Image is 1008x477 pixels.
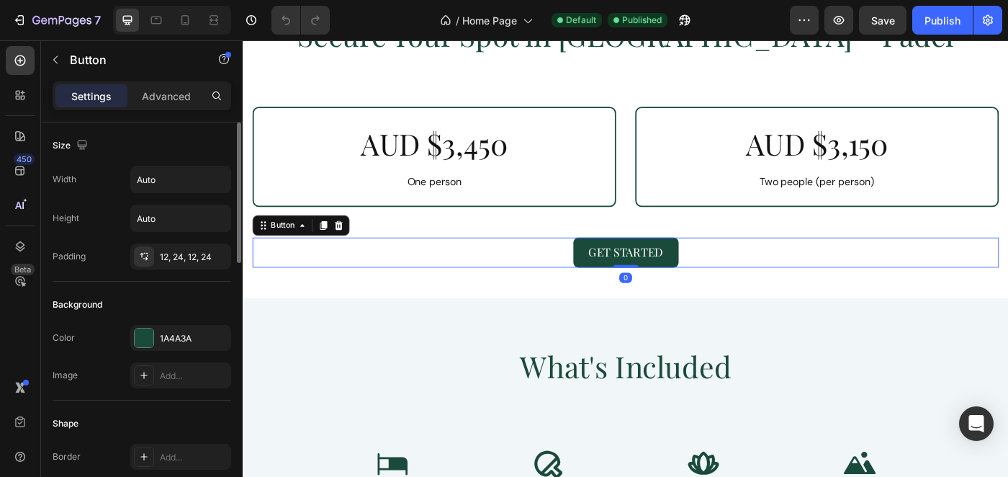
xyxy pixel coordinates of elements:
[53,250,86,263] div: Padding
[871,14,895,27] span: Save
[53,331,75,344] div: Color
[622,14,662,27] span: Published
[271,6,330,35] div: Undo/Redo
[142,89,191,104] p: Advanced
[462,13,517,28] span: Home Page
[71,89,112,104] p: Settings
[566,14,596,27] span: Default
[462,94,834,140] h2: AUD $3,150
[53,173,76,186] div: Width
[160,370,228,383] div: Add...
[131,205,230,231] input: Auto
[53,298,102,311] div: Background
[959,406,994,441] div: Open Intercom Messenger
[390,231,474,248] p: Get Started
[94,12,101,29] p: 7
[70,51,192,68] p: Button
[160,451,228,464] div: Add...
[243,40,1008,477] iframe: Design area
[373,223,492,257] a: Get Started
[29,202,61,215] div: Button
[160,332,228,345] div: 1A4A3A
[131,166,230,192] input: Auto
[155,345,709,391] h2: What's Included
[912,6,973,35] button: Publish
[53,417,78,430] div: Shape
[859,6,906,35] button: Save
[14,153,35,165] div: 450
[463,153,833,168] p: Two people (per person)
[924,13,960,28] div: Publish
[53,212,79,225] div: Height
[425,262,439,274] div: 0
[160,251,228,264] div: 12, 24, 12, 24
[53,450,81,463] div: Border
[53,136,91,156] div: Size
[53,369,78,382] div: Image
[6,6,107,35] button: 7
[11,264,35,275] div: Beta
[456,13,459,28] span: /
